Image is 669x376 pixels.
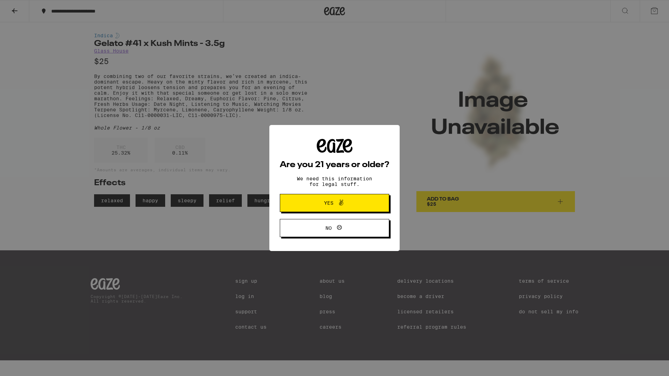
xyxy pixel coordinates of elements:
[325,226,332,230] span: No
[280,219,389,237] button: No
[625,355,662,373] iframe: Opens a widget where you can find more information
[280,161,389,169] h2: Are you 21 years or older?
[291,176,378,187] p: We need this information for legal stuff.
[280,194,389,212] button: Yes
[324,201,333,205] span: Yes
